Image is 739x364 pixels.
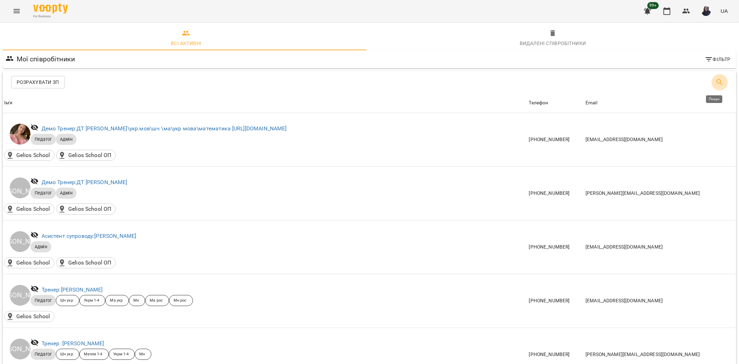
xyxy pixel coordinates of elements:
[16,205,50,213] p: Gelios School
[30,244,51,250] span: Адмін
[10,124,30,145] img: ДТ Бойко Юлія\укр.мов\шч \ма\укр мова\математика https://us06web.zoom.us/j/84886035086
[145,295,169,306] div: Ма рос
[169,295,193,306] div: Мн рос
[702,53,733,66] button: Фільтр
[528,274,584,328] td: [PHONE_NUMBER]
[648,2,659,9] span: 99+
[33,3,68,14] img: Voopty Logo
[68,259,111,267] p: Gelios School ОП
[56,349,79,360] div: Шч укр
[8,3,25,19] button: Menu
[109,349,135,360] div: Укрм 1-4
[129,295,145,306] div: Мн
[10,285,30,306] div: [PERSON_NAME]
[84,352,103,357] p: Матем 1-4
[586,99,597,107] div: Email
[528,166,584,220] td: [PHONE_NUMBER]
[705,55,731,63] span: Фільтр
[3,71,736,93] div: Table Toolbar
[4,150,54,161] div: Gelios School()
[84,298,99,304] p: Укрм 1-4
[113,352,129,357] p: Укрм 1-4
[520,39,586,47] div: Видалені cпівробітники
[135,349,151,360] div: Мн
[721,7,728,15] span: UA
[17,54,75,64] h6: Мої співробітники
[30,351,56,357] span: Педагог
[528,113,584,167] td: [PHONE_NUMBER]
[16,151,50,159] p: Gelios School
[10,231,30,252] div: [PERSON_NAME]
[42,340,104,347] a: Тренер :[PERSON_NAME]
[4,257,54,268] div: Gelios School()
[17,78,59,86] span: Розрахувати ЗП
[10,339,30,359] div: [PERSON_NAME]
[30,190,56,196] span: Педагог
[584,274,736,328] td: [EMAIL_ADDRESS][DOMAIN_NAME]
[56,190,77,196] span: Адмін
[10,177,30,198] div: ДТ [PERSON_NAME]
[586,99,735,107] span: Email
[150,298,163,304] p: Ма рос
[11,76,65,88] button: Розрахувати ЗП
[68,205,111,213] p: Gelios School ОП
[33,14,68,19] span: For Business
[529,99,583,107] span: Телефон
[16,259,50,267] p: Gelios School
[174,298,187,304] p: Мн рос
[60,298,73,304] p: Шч укр
[4,99,13,107] div: Ім'я
[68,151,111,159] p: Gelios School ОП
[56,295,79,306] div: Шч укр
[110,298,123,304] p: Ма укр
[42,286,103,293] a: Тренер:[PERSON_NAME]
[171,39,201,47] div: Всі активні
[718,5,731,17] button: UA
[528,220,584,274] td: [PHONE_NUMBER]
[42,179,127,185] a: Демо Тренер:ДТ [PERSON_NAME]
[79,349,109,360] div: Матем 1-4
[4,203,54,215] div: Gelios School()
[30,297,56,304] span: Педагог
[56,150,116,161] div: Gelios School ОП()
[529,99,548,107] div: Sort
[529,99,548,107] div: Телефон
[701,6,711,16] img: de66a22b4ea812430751315b74cfe34b.jpg
[16,312,50,321] p: Gelios School
[584,166,736,220] td: [PERSON_NAME][EMAIL_ADDRESS][DOMAIN_NAME]
[4,99,526,107] span: Ім'я
[133,298,139,304] p: Мн
[586,99,597,107] div: Sort
[56,257,116,268] div: Gelios School ОП()
[30,136,56,142] span: Педагог
[60,352,73,357] p: Шч укр
[711,74,728,90] button: Пошук
[4,99,13,107] div: Sort
[79,295,106,306] div: Укрм 1-4
[105,295,129,306] div: Ма укр
[42,233,137,239] a: Асистент супроводу:[PERSON_NAME]
[56,136,77,142] span: Адмін
[139,352,145,357] p: Мн
[56,203,116,215] div: Gelios School ОП()
[42,125,287,132] a: Демо Тренер:ДТ [PERSON_NAME]\укр.мов\шч \ма\укр мова\математика [URL][DOMAIN_NAME]
[584,113,736,167] td: [EMAIL_ADDRESS][DOMAIN_NAME]
[4,311,54,322] div: Gelios School()
[584,220,736,274] td: [EMAIL_ADDRESS][DOMAIN_NAME]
